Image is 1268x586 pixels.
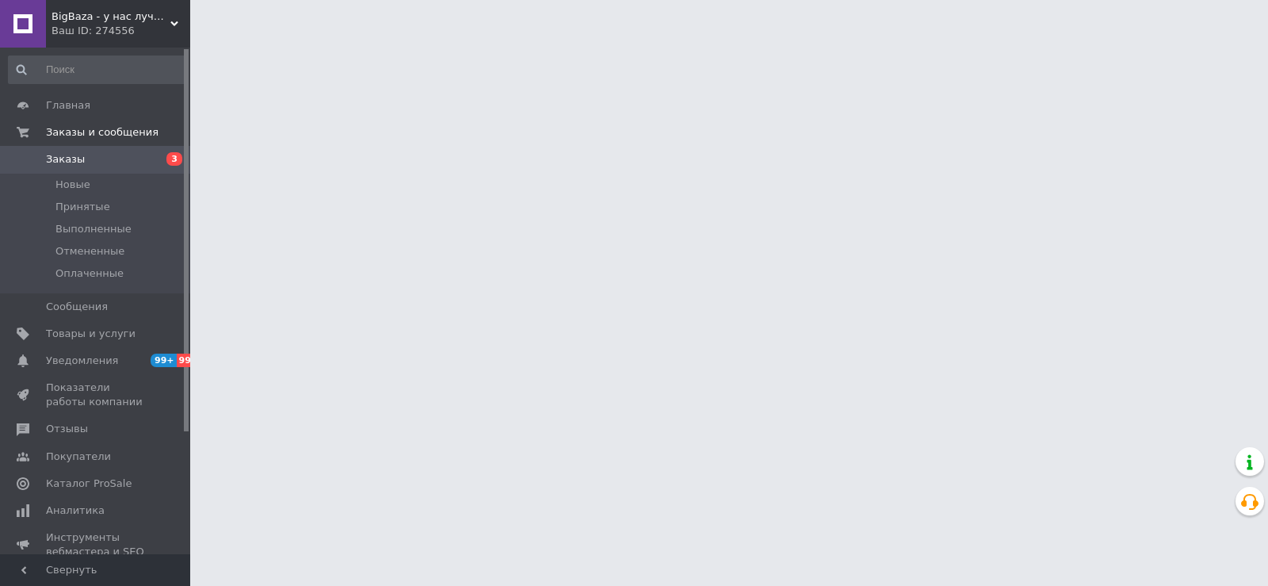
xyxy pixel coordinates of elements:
span: Принятые [55,200,110,214]
span: Заказы и сообщения [46,125,158,140]
span: Оплаченные [55,266,124,281]
span: BigBaza - у нас лучшие цены! [52,10,170,24]
input: Поиск [8,56,187,84]
span: Заказы [46,152,85,167]
span: Аналитика [46,504,105,518]
span: 3 [166,152,182,166]
span: Показатели работы компании [46,381,147,409]
span: Новые [55,178,90,192]
span: Каталог ProSale [46,477,132,491]
span: 99+ [177,354,203,367]
span: Сообщения [46,300,108,314]
span: Товары и услуги [46,327,136,341]
span: Уведомления [46,354,118,368]
span: Выполненные [55,222,132,236]
span: Покупатели [46,450,111,464]
span: Инструменты вебмастера и SEO [46,530,147,559]
div: Ваш ID: 274556 [52,24,190,38]
span: Отзывы [46,422,88,436]
span: Главная [46,98,90,113]
span: Отмененные [55,244,124,259]
span: 99+ [151,354,177,367]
